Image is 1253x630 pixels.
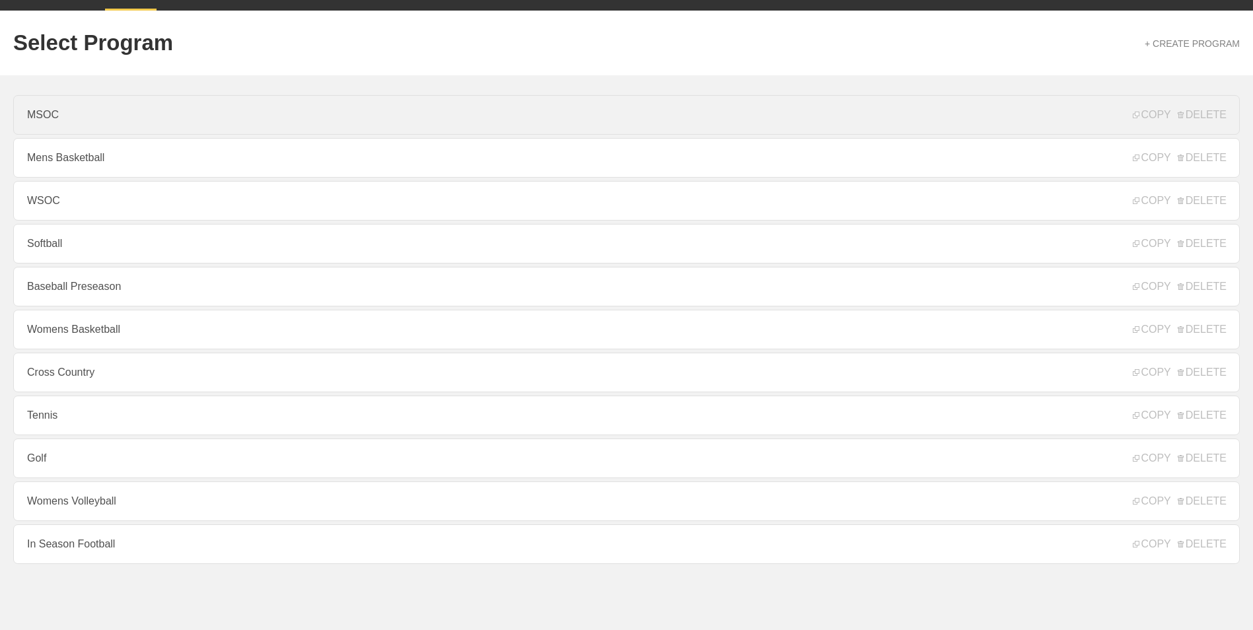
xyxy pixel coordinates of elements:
span: DELETE [1178,238,1227,250]
a: Golf [13,438,1240,478]
a: Baseball Preseason [13,267,1240,306]
span: COPY [1133,109,1170,121]
span: COPY [1133,238,1170,250]
span: COPY [1133,281,1170,293]
span: DELETE [1178,195,1227,207]
a: MSOC [13,95,1240,135]
a: Womens Basketball [13,310,1240,349]
a: Softball [13,224,1240,263]
span: COPY [1133,152,1170,164]
span: DELETE [1178,281,1227,293]
a: Mens Basketball [13,138,1240,178]
a: Womens Volleyball [13,481,1240,521]
span: COPY [1133,195,1170,207]
span: DELETE [1178,409,1227,421]
span: DELETE [1178,324,1227,335]
a: Tennis [13,396,1240,435]
span: DELETE [1178,367,1227,378]
a: Cross Country [13,353,1240,392]
span: COPY [1133,367,1170,378]
iframe: Chat Widget [1015,477,1253,630]
span: DELETE [1178,152,1227,164]
a: WSOC [13,181,1240,221]
a: In Season Football [13,524,1240,564]
span: DELETE [1178,452,1227,464]
span: COPY [1133,409,1170,421]
span: COPY [1133,324,1170,335]
a: + CREATE PROGRAM [1145,38,1240,49]
span: COPY [1133,452,1170,464]
span: DELETE [1178,109,1227,121]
